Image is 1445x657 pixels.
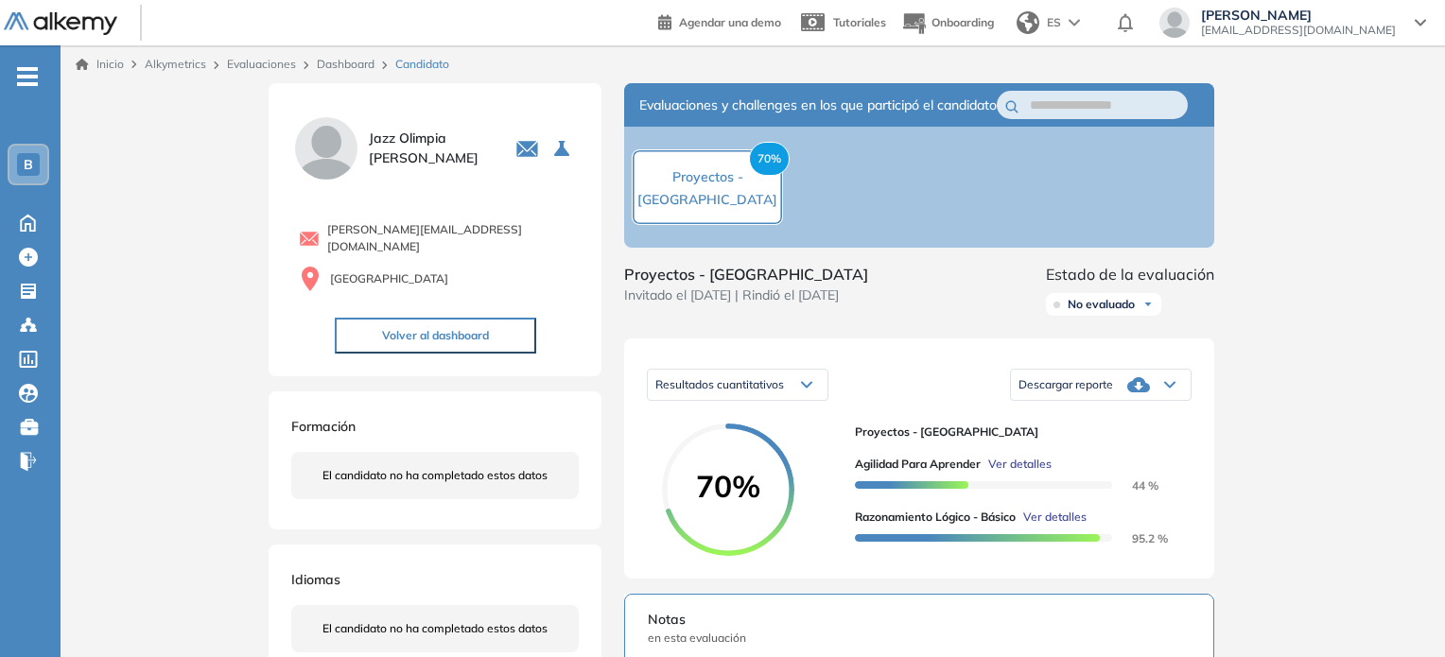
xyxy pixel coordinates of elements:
[1109,478,1158,493] span: 44 %
[322,467,548,484] span: El candidato no ha completado estos datos
[662,471,794,501] span: 70%
[931,15,994,29] span: Onboarding
[1142,299,1154,310] img: Ícono de flecha
[988,456,1052,473] span: Ver detalles
[1018,377,1113,392] span: Descargar reporte
[24,157,33,172] span: B
[1047,14,1061,31] span: ES
[648,630,1191,647] span: en esta evaluación
[658,9,781,32] a: Agendar una demo
[395,56,449,73] span: Candidato
[1023,509,1087,526] span: Ver detalles
[1109,531,1168,545] span: 95.2 %
[981,456,1052,473] button: Ver detalles
[227,57,296,71] a: Evaluaciones
[4,12,117,36] img: Logo
[1017,11,1039,34] img: world
[855,509,1016,526] span: Razonamiento Lógico - Básico
[901,3,994,43] button: Onboarding
[330,270,448,287] span: [GEOGRAPHIC_DATA]
[322,620,548,637] span: El candidato no ha completado estos datos
[855,424,1176,441] span: Proyectos - [GEOGRAPHIC_DATA]
[369,129,493,168] span: Jazz Olimpia [PERSON_NAME]
[655,377,784,391] span: Resultados cuantitativos
[1068,297,1135,312] span: No evaluado
[637,168,777,208] span: Proyectos - [GEOGRAPHIC_DATA]
[749,142,790,176] span: 70%
[1201,8,1396,23] span: [PERSON_NAME]
[17,75,38,78] i: -
[145,57,206,71] span: Alkymetrics
[1046,263,1214,285] span: Estado de la evaluación
[639,95,997,115] span: Evaluaciones y challenges en los que participó el candidato
[648,610,1191,630] span: Notas
[317,57,374,71] a: Dashboard
[624,285,868,305] span: Invitado el [DATE] | Rindió el [DATE]
[291,571,340,588] span: Idiomas
[335,318,536,354] button: Volver al dashboard
[1016,509,1087,526] button: Ver detalles
[624,263,868,285] span: Proyectos - [GEOGRAPHIC_DATA]
[1201,23,1396,38] span: [EMAIL_ADDRESS][DOMAIN_NAME]
[833,15,886,29] span: Tutoriales
[291,418,356,435] span: Formación
[76,56,124,73] a: Inicio
[855,456,981,473] span: Agilidad para Aprender
[291,113,361,183] img: PROFILE_MENU_LOGO_USER
[327,221,579,255] span: [PERSON_NAME][EMAIL_ADDRESS][DOMAIN_NAME]
[1069,19,1080,26] img: arrow
[679,15,781,29] span: Agendar una demo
